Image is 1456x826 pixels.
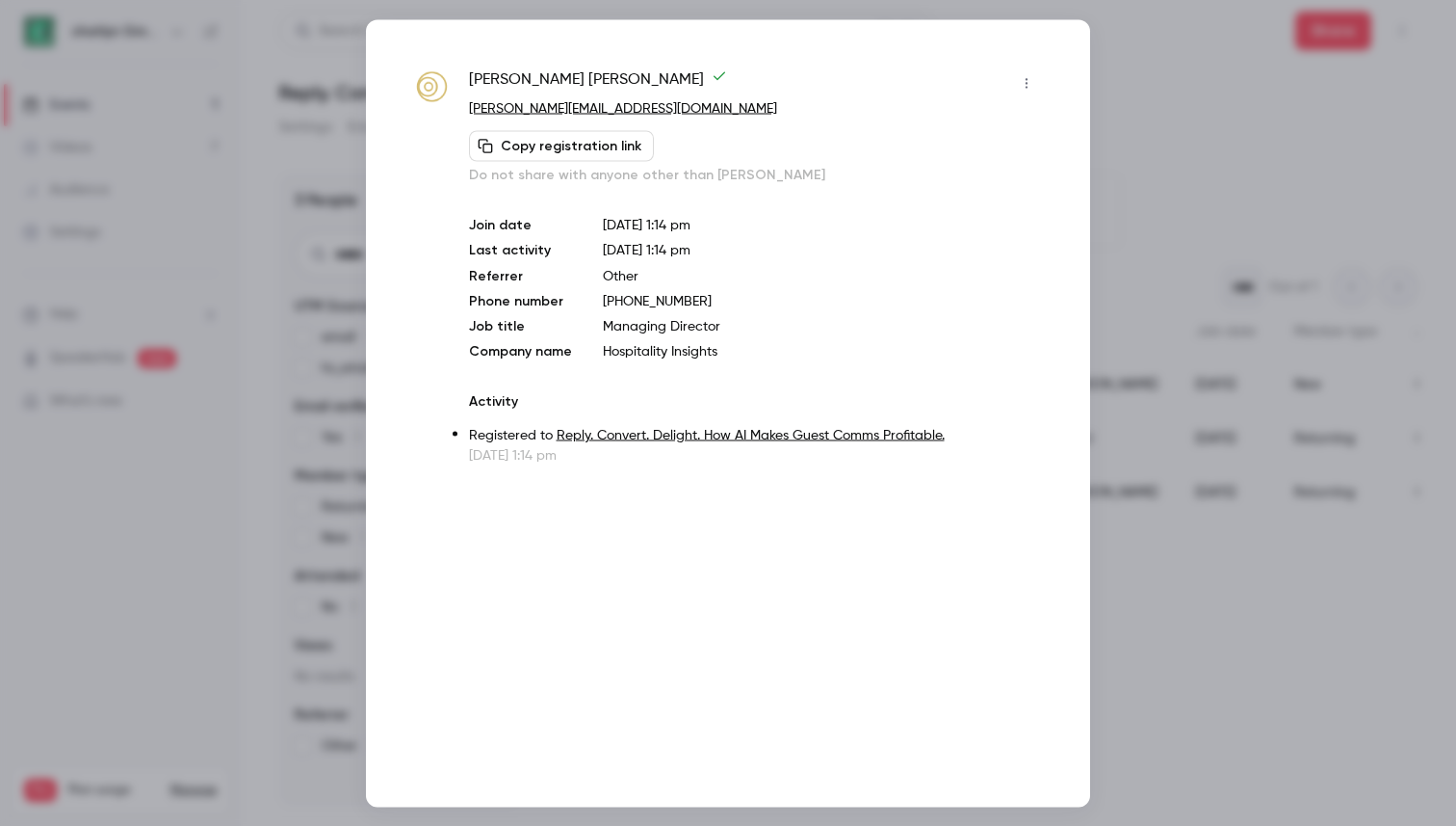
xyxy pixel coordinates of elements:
a: [PERSON_NAME][EMAIL_ADDRESS][DOMAIN_NAME] [469,101,777,115]
p: [DATE] 1:14 pm [469,445,1042,465]
span: [DATE] 1:14 pm [603,243,690,256]
p: [PHONE_NUMBER] [603,291,1042,310]
p: Join date [469,215,572,234]
img: hospitalityinsights.co.za [414,69,450,105]
p: Job title [469,316,572,335]
a: Reply. Convert. Delight. How AI Makes Guest Comms Profitable. [557,428,945,441]
p: Referrer [469,266,572,285]
p: Activity [469,391,1042,411]
span: [PERSON_NAME] [PERSON_NAME] [469,67,727,98]
p: Managing Director [603,316,1042,335]
p: Other [603,266,1042,285]
button: Copy registration link [469,130,654,161]
p: Hospitality Insights [603,341,1042,360]
p: Last activity [469,240,572,260]
p: Company name [469,341,572,360]
p: [DATE] 1:14 pm [603,215,1042,234]
p: Phone number [469,291,572,310]
p: Registered to [469,425,1042,445]
p: Do not share with anyone other than [PERSON_NAME] [469,165,1042,184]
